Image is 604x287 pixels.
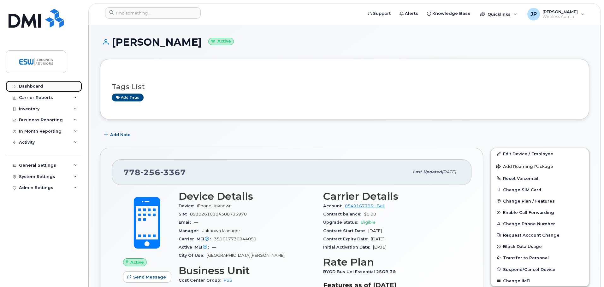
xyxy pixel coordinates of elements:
span: Contract Start Date [323,228,368,233]
span: Active IMEI [179,245,212,250]
span: Add Note [110,132,131,138]
span: 351617730944051 [214,237,257,241]
span: Carrier IMEI [179,237,214,241]
a: Add tags [112,94,144,101]
span: Upgrade Status [323,220,361,225]
span: Send Message [133,274,166,280]
h3: Business Unit [179,265,316,276]
a: PSS [224,278,232,283]
span: [GEOGRAPHIC_DATA][PERSON_NAME] [207,253,285,258]
span: Suspend/Cancel Device [503,267,555,272]
button: Request Account Change [491,229,589,241]
button: Add Note [100,129,136,140]
span: Contract balance [323,212,364,216]
span: Unknown Manager [202,228,240,233]
span: City Of Use [179,253,207,258]
button: Change Phone Number [491,218,589,229]
h1: [PERSON_NAME] [100,37,589,48]
h3: Tags List [112,83,577,91]
button: Change SIM Card [491,184,589,195]
button: Block Data Usage [491,241,589,252]
span: 778 [123,168,186,177]
a: 0549167795 - Bell [345,204,385,208]
span: Device [179,204,197,208]
span: Account [323,204,345,208]
button: Suspend/Cancel Device [491,264,589,275]
span: Contract Expiry Date [323,237,371,241]
h3: Carrier Details [323,191,460,202]
span: Email [179,220,194,225]
a: Edit Device / Employee [491,148,589,159]
span: 256 [140,168,160,177]
button: Add Roaming Package [491,160,589,173]
span: [DATE] [371,237,384,241]
span: [DATE] [373,245,387,250]
span: — [212,245,216,250]
button: Change Plan / Features [491,195,589,207]
span: — [194,220,198,225]
button: Enable Call Forwarding [491,207,589,218]
button: Change IMEI [491,275,589,286]
span: Change Plan / Features [503,198,555,203]
small: Active [208,38,234,45]
span: Cost Center Group [179,278,224,283]
span: iPhone Unknown [197,204,232,208]
span: Initial Activation Date [323,245,373,250]
button: Send Message [123,271,171,283]
span: Last updated [413,169,442,174]
button: Transfer to Personal [491,252,589,263]
span: Active [130,259,144,265]
span: [DATE] [368,228,382,233]
span: Eligible [361,220,376,225]
h3: Device Details [179,191,316,202]
button: Reset Voicemail [491,173,589,184]
span: BYOD Bus Unl Essential 25GB 36 [323,269,399,274]
span: 3367 [160,168,186,177]
span: Enable Call Forwarding [503,210,554,215]
span: $0.00 [364,212,376,216]
span: [DATE] [442,169,456,174]
span: Manager [179,228,202,233]
span: Add Roaming Package [496,164,553,170]
span: 89302610104388733970 [190,212,247,216]
h3: Rate Plan [323,256,460,268]
span: SIM [179,212,190,216]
